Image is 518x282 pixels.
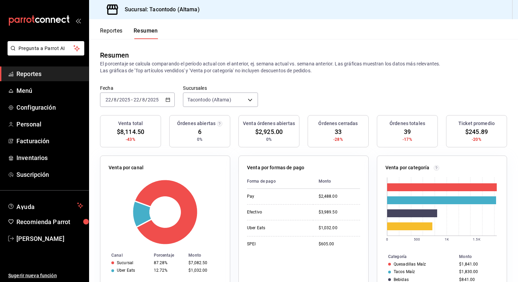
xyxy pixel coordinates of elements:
div: $841.00 [459,277,496,282]
span: / [111,97,113,102]
input: ---- [147,97,159,102]
div: Efectivo [247,209,308,215]
h3: Venta total [118,120,143,127]
th: Canal [100,252,151,259]
p: El porcentaje se calcula comparando el período actual con el anterior, ej. semana actual vs. sema... [100,60,507,74]
div: $3,989.50 [319,209,360,215]
span: $2,925.00 [255,127,283,136]
a: Pregunta a Parrot AI [5,50,84,57]
div: SPEI [247,241,308,247]
span: Reportes [16,69,83,78]
p: Venta por canal [109,164,144,171]
button: Resumen [134,27,158,39]
th: Monto [313,174,360,189]
span: $245.89 [465,127,488,136]
span: / [145,97,147,102]
span: Facturación [16,136,83,146]
text: 1.5K [473,237,480,241]
text: 500 [414,237,420,241]
button: Reportes [100,27,123,39]
div: navigation tabs [100,27,158,39]
div: Sucursal [117,260,133,265]
div: Uber Eats [247,225,308,231]
div: Quesadillas Maíz [394,262,426,267]
h3: Órdenes cerradas [318,120,358,127]
text: 1K [445,237,449,241]
text: 0 [386,237,388,241]
span: Menú [16,86,83,95]
span: - [131,97,133,102]
span: Tacontodo (Altama) [187,96,231,103]
span: / [117,97,119,102]
span: 0% [266,136,272,143]
p: Venta por categoría [385,164,430,171]
input: -- [133,97,139,102]
span: -43% [126,136,135,143]
h3: Órdenes totales [390,120,425,127]
span: Sugerir nueva función [8,272,83,279]
label: Fecha [100,86,175,90]
span: -28% [333,136,343,143]
h3: Venta órdenes abiertas [243,120,295,127]
p: Venta por formas de pago [247,164,304,171]
span: Recomienda Parrot [16,217,83,226]
span: Personal [16,120,83,129]
div: 12.72% [154,268,183,273]
th: Categoría [377,253,456,260]
span: 33 [335,127,342,136]
input: ---- [119,97,131,102]
h3: Ticket promedio [458,120,495,127]
div: $605.00 [319,241,360,247]
div: $1,841.00 [459,262,496,267]
input: -- [142,97,145,102]
label: Sucursales [183,86,258,90]
span: Configuración [16,103,83,112]
th: Porcentaje [151,252,186,259]
input: -- [105,97,111,102]
span: / [139,97,141,102]
div: $1,032.00 [188,268,219,273]
th: Monto [456,253,507,260]
th: Forma de pago [247,174,313,189]
span: 0% [197,136,202,143]
span: -20% [472,136,481,143]
div: 87.28% [154,260,183,265]
button: open_drawer_menu [75,18,81,23]
div: Resumen [100,50,129,60]
h3: Órdenes abiertas [177,120,215,127]
th: Monto [186,252,230,259]
button: Pregunta a Parrot AI [8,41,84,56]
span: 39 [404,127,411,136]
div: $1,032.00 [319,225,360,231]
h3: Sucursal: Tacontodo (Altama) [119,5,200,14]
span: Pregunta a Parrot AI [18,45,74,52]
div: Bebidas [394,277,409,282]
div: Tacos Maíz [394,269,415,274]
span: [PERSON_NAME] [16,234,83,243]
div: Pay [247,194,308,199]
input: -- [113,97,117,102]
span: Ayuda [16,201,74,210]
div: $2,488.00 [319,194,360,199]
span: 6 [198,127,201,136]
span: Inventarios [16,153,83,162]
div: $7,082.50 [188,260,219,265]
span: Suscripción [16,170,83,179]
div: $1,830.00 [459,269,496,274]
span: -17% [403,136,412,143]
span: $8,114.50 [117,127,144,136]
div: Uber Eats [117,268,135,273]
